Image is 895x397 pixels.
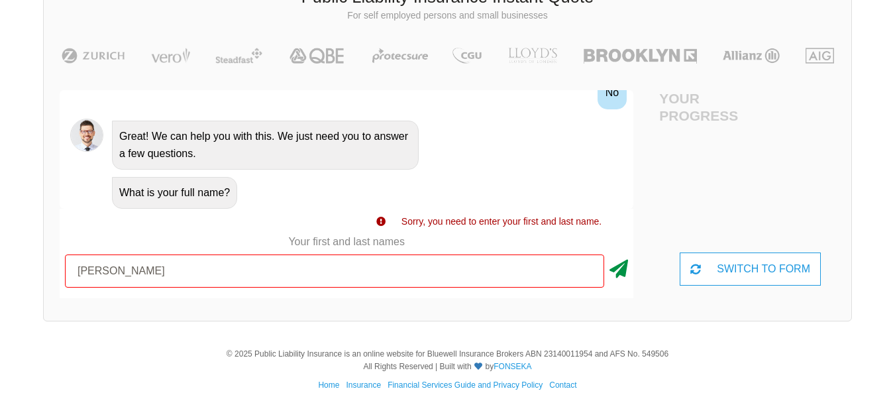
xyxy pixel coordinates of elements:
img: Vero | Public Liability Insurance [145,48,196,64]
img: Chatbot | PLI [70,119,103,152]
img: Zurich | Public Liability Insurance [56,48,131,64]
p: For self employed persons and small businesses [54,9,841,23]
input: Your first and last names [65,255,604,288]
img: CGU | Public Liability Insurance [447,48,487,64]
a: Financial Services Guide and Privacy Policy [388,380,543,390]
div: What is your full name? [112,177,237,209]
img: QBE | Public Liability Insurance [282,48,353,64]
a: Insurance [346,380,381,390]
div: Great! We can help you with this. We just need you to answer a few questions. [112,121,419,170]
img: Brooklyn | Public Liability Insurance [578,48,702,64]
div: No [598,76,627,109]
a: Home [318,380,339,390]
img: Allianz | Public Liability Insurance [716,48,786,64]
img: Steadfast | Public Liability Insurance [210,48,268,64]
h4: Your Progress [659,90,750,123]
span: Sorry, you need to enter your first and last name. [401,216,602,227]
a: Contact [549,380,576,390]
a: FONSEKA [494,362,531,371]
p: Your first and last names [60,235,633,249]
img: AIG | Public Liability Insurance [800,48,839,64]
div: SWITCH TO FORM [680,253,821,286]
img: LLOYD's | Public Liability Insurance [501,48,564,64]
img: Protecsure | Public Liability Insurance [367,48,434,64]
